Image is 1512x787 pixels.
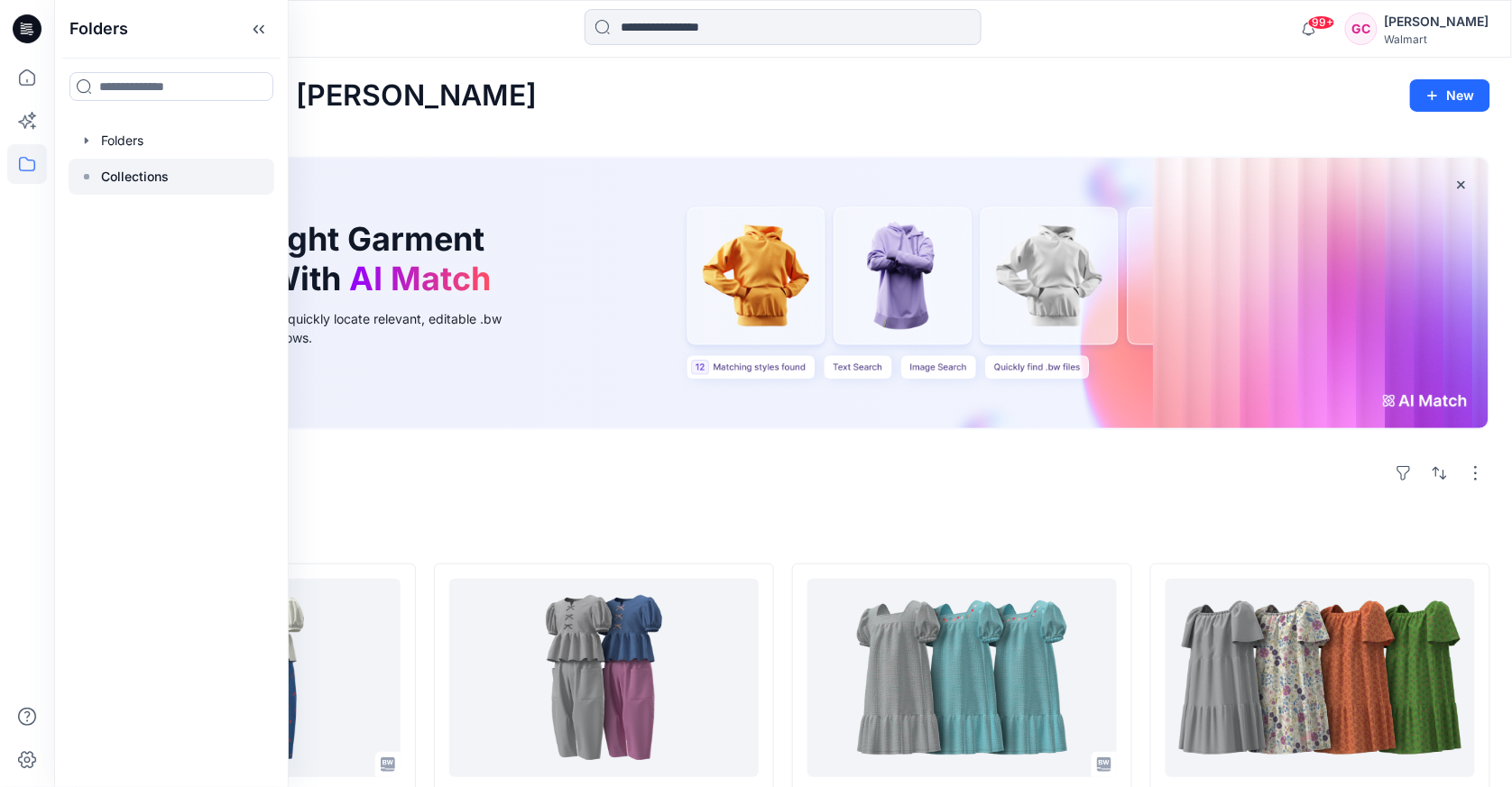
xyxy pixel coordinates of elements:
[807,579,1117,777] a: WMTG3399_ADM WOVEN GAUZE TG DRESS
[76,524,1490,545] h4: Styles
[449,579,759,777] a: WMTG3111_ADM 2PCS LYOCELL DENIM TOP SET PANT
[1345,13,1378,45] div: GC
[349,259,491,298] span: AI Match
[1410,79,1490,112] button: New
[1166,579,1475,777] a: WMTG3392_ADM_TIERED DRESS
[101,166,169,188] p: Collections
[76,79,537,113] h2: Welcome back, [PERSON_NAME]
[121,309,527,347] div: Use text or image search to quickly locate relevant, editable .bw files for faster design workflows.
[1385,11,1489,32] div: [PERSON_NAME]
[1308,15,1335,30] span: 99+
[1385,32,1489,46] div: Walmart
[121,220,500,297] h1: Find the Right Garment Instantly With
